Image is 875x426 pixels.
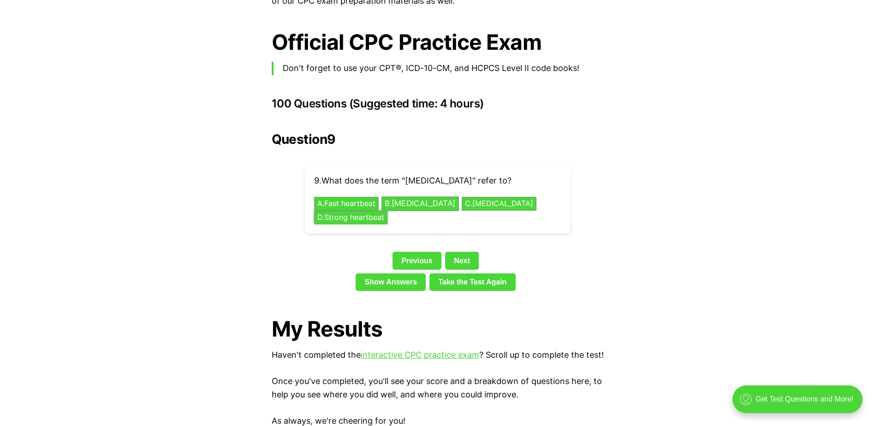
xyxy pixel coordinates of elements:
[356,273,426,291] a: Show Answers
[393,252,441,269] a: Previous
[272,30,604,54] h1: Official CPC Practice Exam
[272,349,604,362] p: Haven't completed the ? Scroll up to complete the test!
[314,211,387,225] button: D.Strong heartbeat
[725,381,875,426] iframe: portal-trigger
[314,197,379,211] button: A.Fast heartbeat
[272,132,604,147] h2: Question 9
[445,252,479,269] a: Next
[462,197,536,211] button: C.[MEDICAL_DATA]
[381,197,459,211] button: B.[MEDICAL_DATA]
[272,375,604,402] p: Once you've completed, you'll see your score and a breakdown of questions here, to help you see w...
[361,350,479,360] a: interactive CPC practice exam
[272,62,604,75] blockquote: Don't forget to use your CPT®, ICD-10-CM, and HCPCS Level II code books!
[314,174,561,188] p: 9 . What does the term "[MEDICAL_DATA]" refer to?
[272,317,604,341] h1: My Results
[429,273,516,291] a: Take the Test Again
[272,97,604,110] h3: 100 Questions (Suggested time: 4 hours)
